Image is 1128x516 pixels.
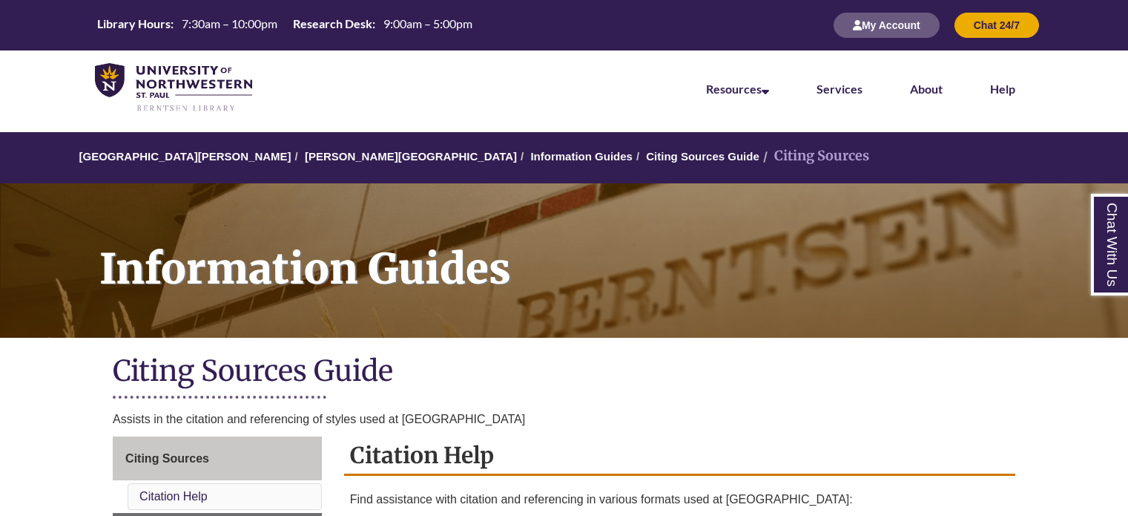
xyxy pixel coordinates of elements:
[83,183,1128,319] h1: Information Guides
[350,491,1009,509] p: Find assistance with citation and referencing in various formats used at [GEOGRAPHIC_DATA]:
[79,150,291,163] a: [GEOGRAPHIC_DATA][PERSON_NAME]
[287,16,377,32] th: Research Desk:
[305,150,517,163] a: [PERSON_NAME][GEOGRAPHIC_DATA]
[954,19,1039,31] a: Chat 24/7
[646,150,759,163] a: Citing Sources Guide
[113,413,525,425] span: Assists in the citation and referencing of styles used at [GEOGRAPHIC_DATA]
[139,490,208,503] a: Citation Help
[834,19,940,31] a: My Account
[706,82,769,96] a: Resources
[910,82,943,96] a: About
[383,16,472,30] span: 9:00am – 5:00pm
[113,353,1015,392] h1: Citing Sources Guide
[759,146,869,167] li: Citing Sources
[125,452,209,465] span: Citing Sources
[182,16,277,30] span: 7:30am – 10:00pm
[530,150,633,163] a: Information Guides
[91,16,176,32] th: Library Hours:
[817,82,863,96] a: Services
[91,16,478,34] table: Hours Today
[95,63,252,113] img: UNWSP Library Logo
[954,13,1039,38] button: Chat 24/7
[834,13,940,38] button: My Account
[344,437,1015,476] h2: Citation Help
[91,16,478,36] a: Hours Today
[113,437,322,481] a: Citing Sources
[990,82,1015,96] a: Help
